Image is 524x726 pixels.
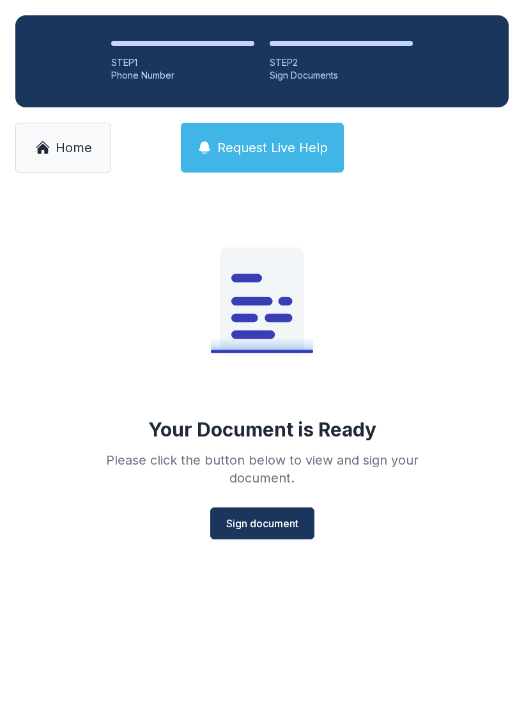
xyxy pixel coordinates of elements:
[270,56,413,69] div: STEP 2
[56,139,92,157] span: Home
[111,56,254,69] div: STEP 1
[270,69,413,82] div: Sign Documents
[148,418,376,441] div: Your Document is Ready
[111,69,254,82] div: Phone Number
[217,139,328,157] span: Request Live Help
[226,516,298,531] span: Sign document
[78,451,446,487] div: Please click the button below to view and sign your document.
